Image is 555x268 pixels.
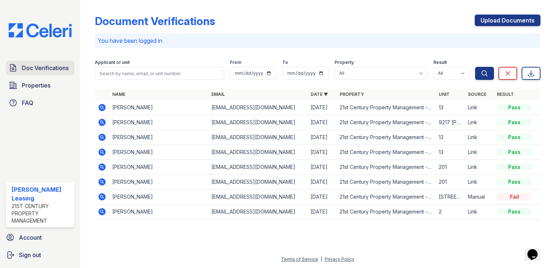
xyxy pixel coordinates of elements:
span: FAQ [22,98,33,107]
td: 21st Century Property Management - [GEOGRAPHIC_DATA] [337,145,436,160]
label: Applicant or unit [95,60,130,65]
label: Property [335,60,354,65]
td: Manual [465,190,494,204]
td: [EMAIL_ADDRESS][DOMAIN_NAME] [208,145,308,160]
td: [EMAIL_ADDRESS][DOMAIN_NAME] [208,175,308,190]
a: Email [211,92,225,97]
td: [PERSON_NAME] [109,145,208,160]
td: [PERSON_NAME] [109,115,208,130]
div: Pass [497,208,532,215]
td: 21st Century Property Management - [GEOGRAPHIC_DATA] [337,100,436,115]
td: 2 [436,204,465,219]
div: [PERSON_NAME] Leasing [12,185,72,203]
label: To [282,60,288,65]
a: Source [468,92,486,97]
div: Fail [497,193,532,200]
a: Terms of Service [281,256,318,262]
span: Sign out [19,251,41,259]
td: 21st Century Property Management - [GEOGRAPHIC_DATA] [337,190,436,204]
div: Pass [497,119,532,126]
td: [PERSON_NAME] [109,204,208,219]
a: Property [340,92,364,97]
td: 13 [436,100,465,115]
td: 201 [436,160,465,175]
div: 21st Century Property Management [12,203,72,224]
td: 21st Century Property Management - [GEOGRAPHIC_DATA] [337,160,436,175]
td: [EMAIL_ADDRESS][DOMAIN_NAME] [208,130,308,145]
td: [DATE] [308,204,337,219]
iframe: chat widget [524,239,548,261]
td: Link [465,115,494,130]
td: Link [465,130,494,145]
a: Date ▼ [311,92,328,97]
a: Upload Documents [475,15,540,26]
td: 9217 [PERSON_NAME] [436,115,465,130]
td: [EMAIL_ADDRESS][DOMAIN_NAME] [208,190,308,204]
td: [DATE] [308,130,337,145]
div: Pass [497,104,532,111]
p: You have been logged in [98,36,538,45]
div: Document Verifications [95,15,215,28]
label: Result [433,60,447,65]
td: Link [465,160,494,175]
input: Search by name, email, or unit number [95,67,224,80]
td: [EMAIL_ADDRESS][DOMAIN_NAME] [208,115,308,130]
td: Link [465,175,494,190]
td: [PERSON_NAME] [109,130,208,145]
a: Properties [6,78,74,93]
td: [PERSON_NAME] [109,190,208,204]
div: Pass [497,178,532,186]
td: [PERSON_NAME] [109,160,208,175]
a: Doc Verifications [6,61,74,75]
td: 21st Century Property Management - [GEOGRAPHIC_DATA] [337,115,436,130]
td: [EMAIL_ADDRESS][DOMAIN_NAME] [208,204,308,219]
div: | [321,256,322,262]
td: [EMAIL_ADDRESS][DOMAIN_NAME] [208,100,308,115]
div: Pass [497,163,532,171]
td: [DATE] [308,190,337,204]
td: [PERSON_NAME] [109,175,208,190]
td: 13 [436,130,465,145]
div: Pass [497,149,532,156]
td: 21st Century Property Management - [GEOGRAPHIC_DATA] [337,175,436,190]
td: Link [465,204,494,219]
td: [PERSON_NAME] [109,100,208,115]
label: From [230,60,241,65]
td: Link [465,145,494,160]
a: Result [497,92,514,97]
td: [DATE] [308,160,337,175]
td: [EMAIL_ADDRESS][DOMAIN_NAME] [208,160,308,175]
div: Pass [497,134,532,141]
td: [DATE] [308,145,337,160]
td: [DATE] [308,175,337,190]
td: 13 [436,145,465,160]
span: Account [19,233,42,242]
td: 201 [436,175,465,190]
td: [STREET_ADDRESS] [436,190,465,204]
td: 21st Century Property Management - [GEOGRAPHIC_DATA] [337,130,436,145]
a: Account [3,230,77,245]
a: FAQ [6,96,74,110]
img: CE_Logo_Blue-a8612792a0a2168367f1c8372b55b34899dd931a85d93a1a3d3e32e68fde9ad4.png [3,23,77,37]
span: Properties [22,81,50,90]
td: [DATE] [308,100,337,115]
td: [DATE] [308,115,337,130]
td: 21st Century Property Management - [GEOGRAPHIC_DATA] [337,204,436,219]
a: Privacy Policy [325,256,355,262]
a: Sign out [3,248,77,262]
a: Name [112,92,125,97]
td: Link [465,100,494,115]
a: Unit [439,92,450,97]
span: Doc Verifications [22,64,69,72]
